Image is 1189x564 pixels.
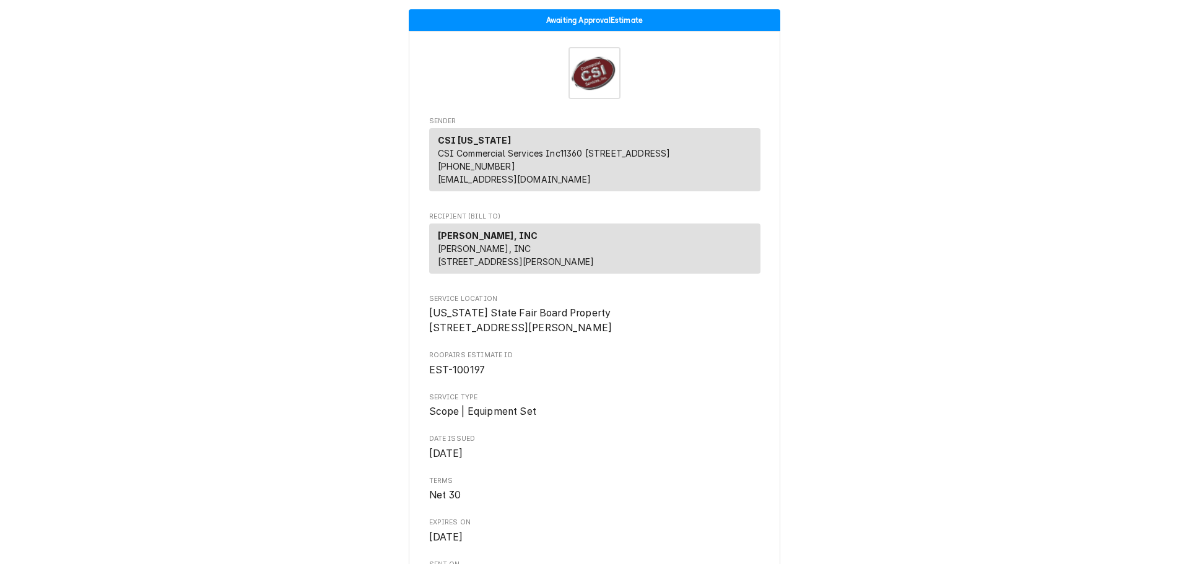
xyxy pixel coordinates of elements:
div: Service Location [429,294,760,336]
a: [EMAIL_ADDRESS][DOMAIN_NAME] [438,174,591,184]
img: Logo [568,47,621,99]
span: Terms [429,476,760,486]
span: Roopairs Estimate ID [429,363,760,378]
span: Roopairs Estimate ID [429,350,760,360]
span: Recipient (Bill To) [429,212,760,222]
div: Terms [429,476,760,503]
div: Recipient (Bill To) [429,223,760,279]
div: Status [409,9,780,31]
div: Date Issued [429,434,760,461]
span: Service Type [429,404,760,419]
span: Scope | Equipment Set [429,406,536,417]
span: Expires On [429,530,760,545]
span: [PERSON_NAME], INC [STREET_ADDRESS][PERSON_NAME] [438,243,594,267]
div: Roopairs Estimate ID [429,350,760,377]
a: [PHONE_NUMBER] [438,161,515,171]
span: Service Location [429,294,760,304]
div: Expires On [429,518,760,544]
span: [US_STATE] State Fair Board Property [STREET_ADDRESS][PERSON_NAME] [429,307,612,334]
div: Estimate Sender [429,116,760,197]
span: CSI Commercial Services Inc11360 [STREET_ADDRESS] [438,148,671,158]
span: EST-100197 [429,364,486,376]
div: Recipient (Bill To) [429,223,760,274]
div: Service Type [429,393,760,419]
span: Net 30 [429,489,461,501]
span: [DATE] [429,531,463,543]
div: Sender [429,128,760,196]
span: Terms [429,488,760,503]
span: Awaiting Approval Estimate [546,16,643,24]
strong: CSI [US_STATE] [438,135,511,145]
span: Date Issued [429,434,760,444]
span: Date Issued [429,446,760,461]
div: Sender [429,128,760,191]
strong: [PERSON_NAME], INC [438,230,538,241]
div: Estimate Recipient [429,212,760,279]
span: Service Location [429,306,760,335]
span: Service Type [429,393,760,402]
span: Expires On [429,518,760,527]
span: [DATE] [429,448,463,459]
span: Sender [429,116,760,126]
